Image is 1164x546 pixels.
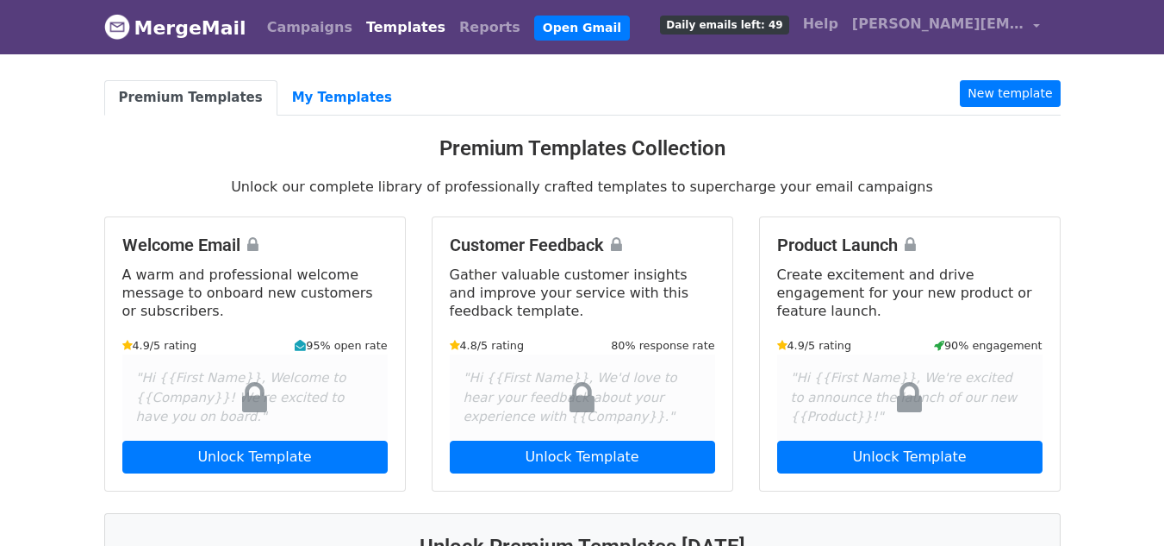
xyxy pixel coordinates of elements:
[122,355,388,441] div: "Hi {{First Name}}, Welcome to {{Company}}! We're excited to have you on board."
[796,7,845,41] a: Help
[104,80,277,116] a: Premium Templates
[122,441,388,474] a: Unlock Template
[611,337,714,354] small: 80% response rate
[104,136,1061,161] h3: Premium Templates Collection
[450,235,715,255] h4: Customer Feedback
[450,355,715,441] div: "Hi {{First Name}}, We'd love to hear your feedback about your experience with {{Company}}."
[777,266,1043,320] p: Create excitement and drive engagement for your new product or feature launch.
[277,80,407,116] a: My Templates
[122,337,197,354] small: 4.9/5 rating
[534,16,630,41] a: Open Gmail
[777,355,1043,441] div: "Hi {{First Name}}, We're excited to announce the launch of our new {{Product}}!"
[104,9,246,46] a: MergeMail
[260,10,359,45] a: Campaigns
[104,178,1061,196] p: Unlock our complete library of professionally crafted templates to supercharge your email campaigns
[845,7,1047,47] a: [PERSON_NAME][EMAIL_ADDRESS][PERSON_NAME][DOMAIN_NAME]
[295,337,387,354] small: 95% open rate
[777,337,852,354] small: 4.9/5 rating
[122,235,388,255] h4: Welcome Email
[960,80,1060,107] a: New template
[122,266,388,320] p: A warm and professional welcome message to onboard new customers or subscribers.
[653,7,795,41] a: Daily emails left: 49
[452,10,527,45] a: Reports
[777,235,1043,255] h4: Product Launch
[777,441,1043,474] a: Unlock Template
[934,337,1043,354] small: 90% engagement
[450,266,715,320] p: Gather valuable customer insights and improve your service with this feedback template.
[660,16,788,35] span: Daily emails left: 49
[450,337,525,354] small: 4.8/5 rating
[450,441,715,474] a: Unlock Template
[359,10,452,45] a: Templates
[852,14,1024,35] span: [PERSON_NAME][EMAIL_ADDRESS][PERSON_NAME][DOMAIN_NAME]
[104,14,130,40] img: MergeMail logo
